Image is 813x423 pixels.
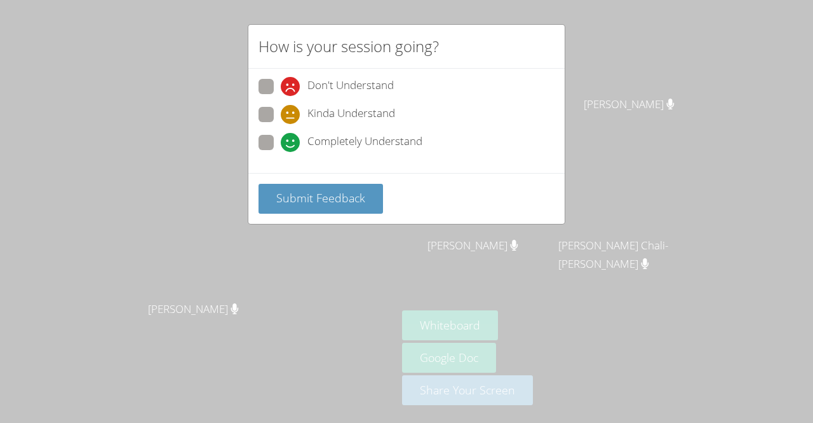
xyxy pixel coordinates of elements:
[307,77,394,96] span: Don't Understand
[276,190,365,205] span: Submit Feedback
[307,133,422,152] span: Completely Understand
[307,105,395,124] span: Kinda Understand
[259,184,383,214] button: Submit Feedback
[259,35,439,58] h2: How is your session going?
